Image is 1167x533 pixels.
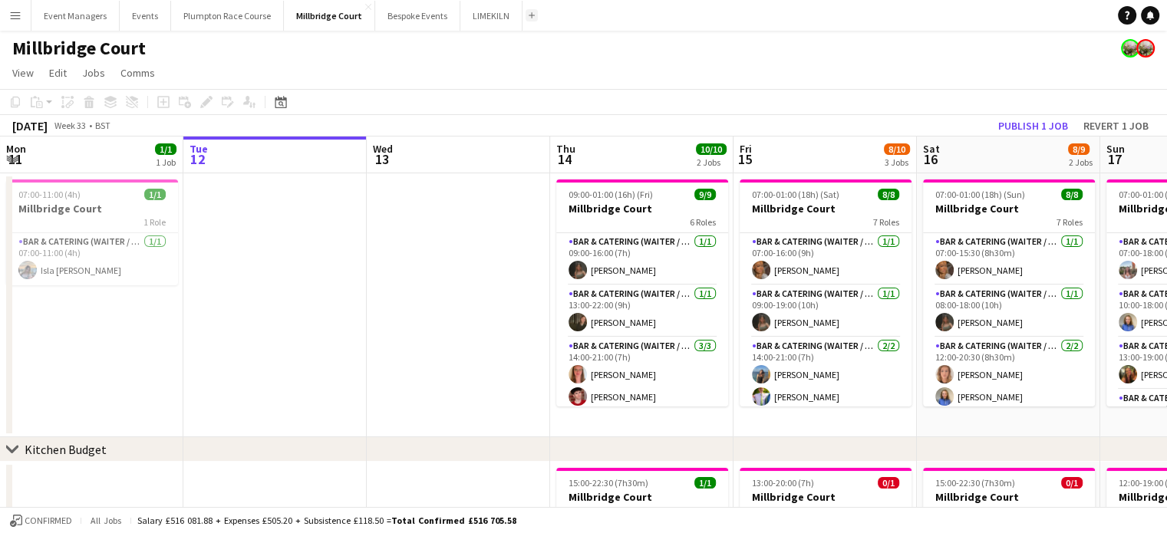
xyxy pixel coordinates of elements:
[923,202,1095,216] h3: Millbridge Court
[95,120,110,131] div: BST
[6,179,178,285] app-job-card: 07:00-11:00 (4h)1/1Millbridge Court1 RoleBar & Catering (Waiter / waitress)1/107:00-11:00 (4h)Isl...
[137,515,516,526] div: Salary £516 081.88 + Expenses £505.20 + Subsistence £118.50 =
[156,156,176,168] div: 1 Job
[694,505,716,516] span: 1 Role
[923,142,940,156] span: Sat
[1061,477,1083,489] span: 0/1
[1077,116,1155,136] button: Revert 1 job
[1104,150,1125,168] span: 17
[885,156,909,168] div: 3 Jobs
[878,189,899,200] span: 8/8
[556,490,728,504] h3: Millbridge Court
[120,1,171,31] button: Events
[740,490,912,504] h3: Millbridge Court
[371,150,393,168] span: 13
[1106,142,1125,156] span: Sun
[373,142,393,156] span: Wed
[171,1,284,31] button: Plumpton Race Course
[694,189,716,200] span: 9/9
[51,120,89,131] span: Week 33
[740,285,912,337] app-card-role: Bar & Catering (Waiter / waitress)1/109:00-19:00 (10h)[PERSON_NAME]
[6,202,178,216] h3: Millbridge Court
[921,150,940,168] span: 16
[4,150,26,168] span: 11
[187,150,208,168] span: 12
[923,285,1095,337] app-card-role: Bar & Catering (Waiter / waitress)1/108:00-18:00 (10h)[PERSON_NAME]
[120,66,155,80] span: Comms
[144,189,166,200] span: 1/1
[752,189,839,200] span: 07:00-01:00 (18h) (Sat)
[740,337,912,412] app-card-role: Bar & Catering (Waiter / waitress)2/214:00-21:00 (7h)[PERSON_NAME][PERSON_NAME]
[82,66,105,80] span: Jobs
[391,515,516,526] span: Total Confirmed £516 705.58
[873,216,899,228] span: 7 Roles
[556,233,728,285] app-card-role: Bar & Catering (Waiter / waitress)1/109:00-16:00 (7h)[PERSON_NAME]
[740,179,912,406] app-job-card: 07:00-01:00 (18h) (Sat)8/8Millbridge Court7 RolesBar & Catering (Waiter / waitress)1/107:00-16:00...
[740,202,912,216] h3: Millbridge Court
[25,442,107,457] div: Kitchen Budget
[740,142,752,156] span: Fri
[878,477,899,489] span: 0/1
[556,285,728,337] app-card-role: Bar & Catering (Waiter / waitress)1/113:00-22:00 (9h)[PERSON_NAME]
[1136,39,1155,58] app-user-avatar: Staffing Manager
[114,63,161,83] a: Comms
[6,63,40,83] a: View
[8,512,74,529] button: Confirmed
[49,66,67,80] span: Edit
[556,202,728,216] h3: Millbridge Court
[556,179,728,406] app-job-card: 09:00-01:00 (16h) (Fri)9/9Millbridge Court6 RolesBar & Catering (Waiter / waitress)1/109:00-16:00...
[12,66,34,80] span: View
[18,189,81,200] span: 07:00-11:00 (4h)
[155,143,176,155] span: 1/1
[76,63,111,83] a: Jobs
[87,515,124,526] span: All jobs
[190,142,208,156] span: Tue
[737,150,752,168] span: 15
[12,37,146,60] h1: Millbridge Court
[1068,143,1090,155] span: 8/9
[697,156,726,168] div: 2 Jobs
[923,490,1095,504] h3: Millbridge Court
[284,1,375,31] button: Millbridge Court
[43,63,73,83] a: Edit
[1057,216,1083,228] span: 7 Roles
[923,233,1095,285] app-card-role: Bar & Catering (Waiter / waitress)1/107:00-15:30 (8h30m)[PERSON_NAME]
[25,515,72,526] span: Confirmed
[375,1,460,31] button: Bespoke Events
[992,116,1074,136] button: Publish 1 job
[6,233,178,285] app-card-role: Bar & Catering (Waiter / waitress)1/107:00-11:00 (4h)Isla [PERSON_NAME]
[556,142,575,156] span: Thu
[31,1,120,31] button: Event Managers
[696,143,727,155] span: 10/10
[12,118,48,133] div: [DATE]
[460,1,523,31] button: LIMEKILN
[569,189,653,200] span: 09:00-01:00 (16h) (Fri)
[923,179,1095,406] app-job-card: 07:00-01:00 (18h) (Sun)8/8Millbridge Court7 RolesBar & Catering (Waiter / waitress)1/107:00-15:30...
[694,477,716,489] span: 1/1
[740,233,912,285] app-card-role: Bar & Catering (Waiter / waitress)1/107:00-16:00 (9h)[PERSON_NAME]
[143,216,166,228] span: 1 Role
[6,142,26,156] span: Mon
[554,150,575,168] span: 14
[935,477,1015,489] span: 15:00-22:30 (7h30m)
[935,189,1025,200] span: 07:00-01:00 (18h) (Sun)
[877,505,899,516] span: 1 Role
[1121,39,1139,58] app-user-avatar: Staffing Manager
[752,477,814,489] span: 13:00-20:00 (7h)
[1061,189,1083,200] span: 8/8
[923,337,1095,412] app-card-role: Bar & Catering (Waiter / waitress)2/212:00-20:30 (8h30m)[PERSON_NAME][PERSON_NAME]
[1069,156,1093,168] div: 2 Jobs
[569,477,648,489] span: 15:00-22:30 (7h30m)
[884,143,910,155] span: 8/10
[1060,505,1083,516] span: 1 Role
[556,337,728,434] app-card-role: Bar & Catering (Waiter / waitress)3/314:00-21:00 (7h)[PERSON_NAME][PERSON_NAME]
[690,216,716,228] span: 6 Roles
